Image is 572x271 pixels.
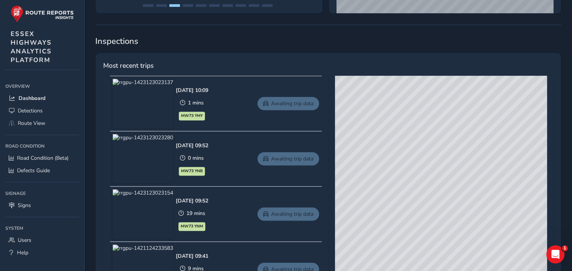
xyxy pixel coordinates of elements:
div: [DATE] 09:52 [176,197,208,204]
img: rrgpu-1423123023154 [113,189,173,238]
button: Page 5 [196,4,206,7]
button: Page 7 [222,4,233,7]
span: Road Condition (Beta) [17,154,68,162]
span: MW73 YNM [181,223,203,229]
button: Page 8 [236,4,246,7]
a: Defects Guide [5,164,79,177]
img: rrgpu-1423123023280 [113,134,173,183]
div: [DATE] 09:41 [176,252,208,260]
img: rr logo [11,5,74,22]
a: Road Condition (Beta) [5,152,79,164]
button: Page 1 [143,4,153,7]
iframe: Intercom live chat [546,245,564,263]
a: Awaiting trip data [257,97,319,110]
span: Detections [18,107,43,114]
button: Page 4 [183,4,193,7]
span: Route View [18,120,45,127]
img: rrgpu-1423123023137 [113,79,173,128]
div: Overview [5,81,79,92]
div: [DATE] 10:09 [176,87,208,94]
button: Page 6 [209,4,220,7]
span: Most recent trips [103,61,153,70]
a: Detections [5,104,79,117]
a: Awaiting trip data [257,207,319,221]
button: Page 9 [249,4,259,7]
span: Inspections [95,36,561,47]
span: 19 mins [186,210,205,217]
a: Signs [5,199,79,212]
a: Users [5,234,79,246]
span: 1 [562,245,568,251]
span: Help [17,249,28,256]
span: Signs [18,202,31,209]
button: Page 2 [156,4,167,7]
button: Page 3 [169,4,180,7]
span: 0 mins [188,154,204,162]
span: MW73 YMY [181,113,203,119]
a: Help [5,246,79,259]
span: Users [18,237,31,244]
span: 1 mins [188,99,204,106]
span: Dashboard [19,95,45,102]
a: Dashboard [5,92,79,104]
span: ESSEX HIGHWAYS ANALYTICS PLATFORM [11,30,52,64]
div: Signage [5,188,79,199]
div: Road Condition [5,140,79,152]
a: Awaiting trip data [257,152,319,165]
a: Route View [5,117,79,129]
div: System [5,223,79,234]
button: Page 10 [262,4,273,7]
div: [DATE] 09:52 [176,142,208,149]
span: MW73 YNB [181,168,203,174]
span: Defects Guide [17,167,50,174]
